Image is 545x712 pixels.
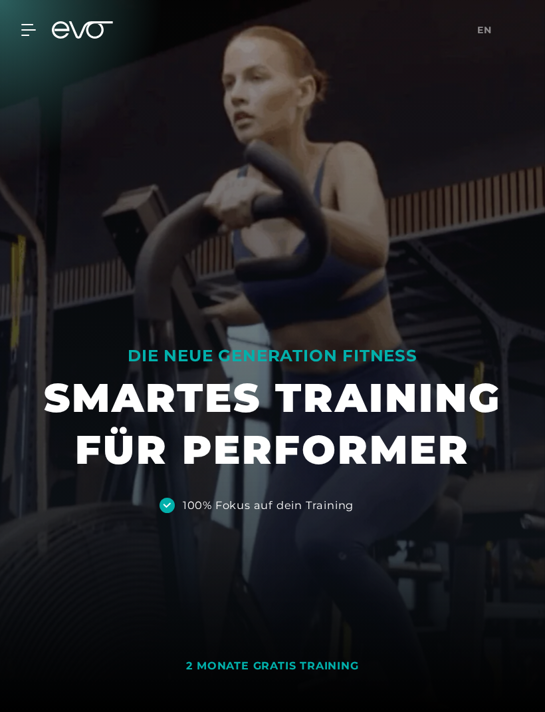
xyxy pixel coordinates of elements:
[186,659,358,673] div: 2 MONATE GRATIS TRAINING
[477,24,492,36] span: en
[44,345,501,367] div: DIE NEUE GENERATION FITNESS
[183,497,354,513] div: 100% Fokus auf dein Training
[477,23,500,38] a: en
[44,372,501,476] h1: SMARTES TRAINING FÜR PERFORMER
